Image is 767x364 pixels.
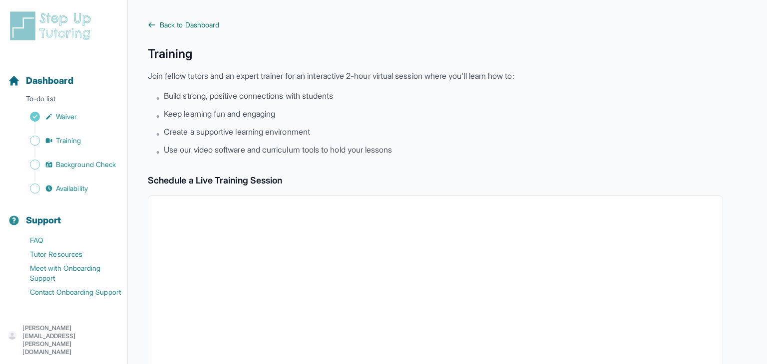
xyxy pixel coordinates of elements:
[4,58,123,92] button: Dashboard
[156,128,160,140] span: •
[148,70,723,82] p: Join fellow tutors and an expert trainer for an interactive 2-hour virtual session where you'll l...
[8,110,127,124] a: Waiver
[8,247,127,261] a: Tutor Resources
[164,90,333,102] span: Build strong, positive connections with students
[4,197,123,231] button: Support
[164,126,310,138] span: Create a supportive learning environment
[8,158,127,172] a: Background Check
[160,20,219,30] span: Back to Dashboard
[56,160,116,170] span: Background Check
[148,174,723,187] h2: Schedule a Live Training Session
[22,324,119,356] p: [PERSON_NAME][EMAIL_ADDRESS][PERSON_NAME][DOMAIN_NAME]
[164,108,275,120] span: Keep learning fun and engaging
[26,213,61,227] span: Support
[164,144,392,156] span: Use our video software and curriculum tools to hold your lessons
[8,324,119,356] button: [PERSON_NAME][EMAIL_ADDRESS][PERSON_NAME][DOMAIN_NAME]
[8,10,97,42] img: logo
[156,110,160,122] span: •
[148,46,723,62] h1: Training
[56,112,77,122] span: Waiver
[8,285,127,299] a: Contact Onboarding Support
[8,233,127,247] a: FAQ
[56,183,88,193] span: Availability
[56,136,81,146] span: Training
[156,92,160,104] span: •
[8,74,73,88] a: Dashboard
[8,134,127,148] a: Training
[8,261,127,285] a: Meet with Onboarding Support
[8,182,127,195] a: Availability
[148,20,723,30] a: Back to Dashboard
[156,146,160,158] span: •
[26,74,73,88] span: Dashboard
[4,94,123,108] p: To-do list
